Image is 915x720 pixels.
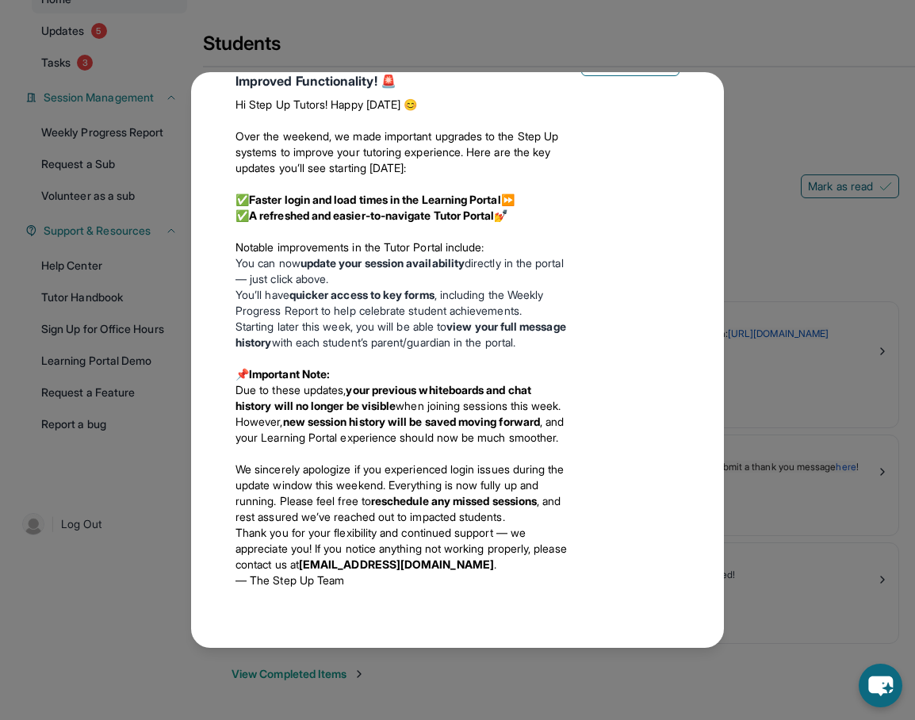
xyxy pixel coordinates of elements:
span: 📌 [235,367,249,381]
span: Hi Step Up Tutors! Happy [DATE] 😊 [235,98,417,111]
strong: your previous whiteboards and chat history will no longer be visible [235,383,531,412]
span: ✅ [235,193,249,206]
span: with each student’s parent/guardian in the portal. [272,335,516,349]
span: ⏩ [501,193,515,206]
strong: [EMAIL_ADDRESS][DOMAIN_NAME] [299,557,494,571]
span: Starting later this week, you will be able to [235,320,446,333]
span: . [494,557,496,571]
span: You can now [235,256,301,270]
strong: Faster login and load times in the Learning Portal [249,193,501,206]
span: — The Step Up Team [235,573,344,587]
strong: Important Note: [249,367,330,381]
strong: new session history will be saved moving forward [283,415,540,428]
span: We sincerely apologize if you experienced login issues during the update window this weekend. Eve... [235,462,565,507]
span: ✅ [235,209,249,222]
li: You’ll have [235,287,569,319]
strong: update your session availability [301,256,465,270]
span: Thank you for your flexibility and continued support — we appreciate you! If you notice anything ... [235,526,567,571]
strong: quicker access to key forms [289,288,435,301]
button: chat-button [859,664,902,707]
span: Over the weekend, we made important upgrades to the Step Up systems to improve your tutoring expe... [235,129,558,174]
strong: A refreshed and easier-to-navigate Tutor Portal [249,209,494,222]
span: 💅 [494,209,507,222]
span: when joining sessions this week. However, [235,399,561,428]
span: Notable improvements in the Tutor Portal include: [235,240,484,254]
span: Due to these updates, [235,383,346,396]
strong: reschedule any missed sessions [371,494,537,507]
